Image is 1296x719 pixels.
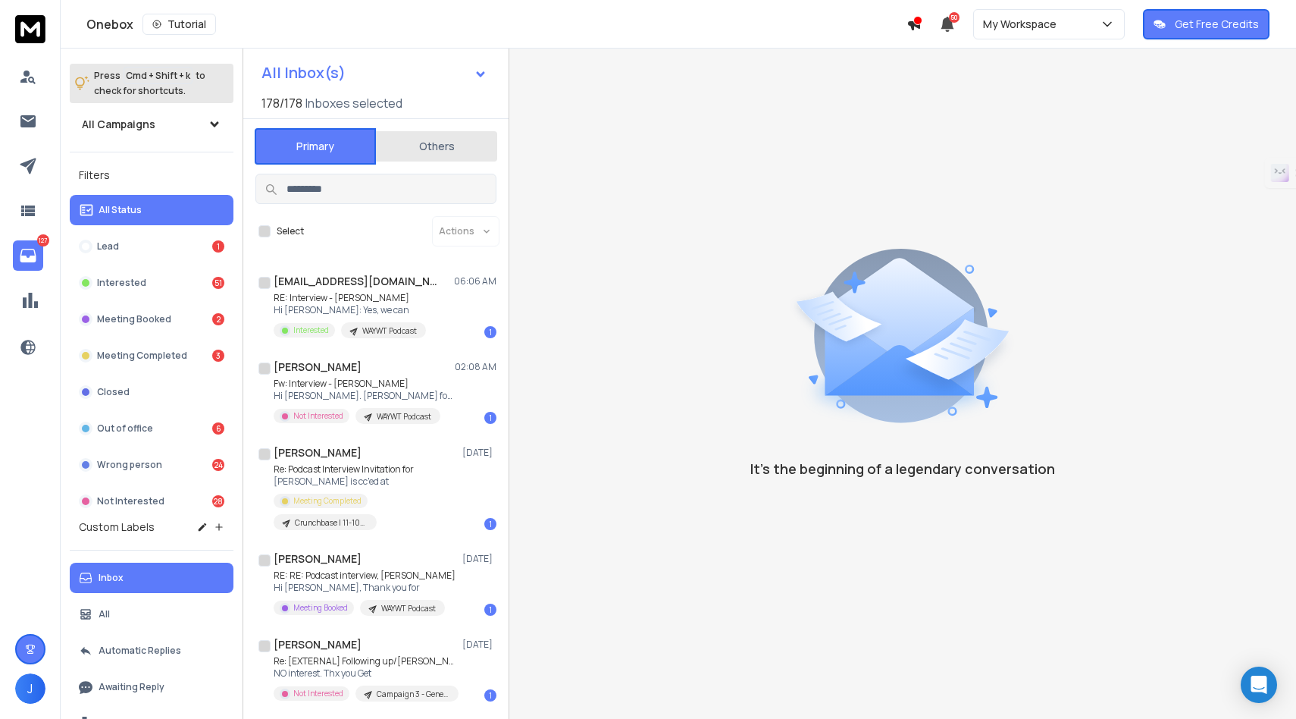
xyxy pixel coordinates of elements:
[274,292,426,304] p: RE: Interview - [PERSON_NAME]
[212,459,224,471] div: 24
[97,313,171,325] p: Meeting Booked
[212,313,224,325] div: 2
[86,14,906,35] div: Onebox
[376,130,497,163] button: Others
[274,390,455,402] p: Hi [PERSON_NAME]. [PERSON_NAME] forwarded your
[94,68,205,99] p: Press to check for shortcuts.
[261,94,302,112] span: 178 / 178
[15,673,45,704] button: J
[212,422,224,435] div: 6
[124,67,193,84] span: Cmd + Shift + k
[97,422,153,435] p: Out of office
[70,486,233,516] button: Not Interested28
[97,386,130,398] p: Closed
[274,274,440,289] h1: [EMAIL_ADDRESS][DOMAIN_NAME]
[97,277,146,289] p: Interested
[293,410,343,422] p: Not Interested
[99,645,181,657] p: Automatic Replies
[381,603,436,614] p: WAYWT Podcast
[274,359,362,375] h1: [PERSON_NAME]
[484,412,496,424] div: 1
[293,688,343,699] p: Not Interested
[274,378,455,390] p: Fw: Interview - [PERSON_NAME]
[70,304,233,334] button: Meeting Booked2
[70,109,233,140] button: All Campaigns
[462,447,496,459] p: [DATE]
[274,463,455,476] p: Re: Podcast Interview Invitation for
[212,495,224,507] div: 28
[484,604,496,616] div: 1
[750,458,1055,479] p: It’s the beginning of a legendary conversation
[274,551,362,567] h1: [PERSON_NAME]
[79,520,155,535] h3: Custom Labels
[255,128,376,165] button: Primary
[99,608,110,620] p: All
[261,65,346,80] h1: All Inbox(s)
[142,14,216,35] button: Tutorial
[99,204,142,216] p: All Status
[462,639,496,651] p: [DATE]
[484,689,496,702] div: 1
[277,225,304,237] label: Select
[99,572,124,584] p: Inbox
[70,413,233,444] button: Out of office6
[70,450,233,480] button: Wrong person24
[70,672,233,702] button: Awaiting Reply
[70,165,233,186] h3: Filters
[983,17,1063,32] p: My Workspace
[293,495,362,507] p: Meeting Completed
[462,553,496,565] p: [DATE]
[274,445,362,460] h1: [PERSON_NAME]
[454,275,496,287] p: 06:06 AM
[212,277,224,289] div: 51
[274,476,455,488] p: [PERSON_NAME] is cc'ed at
[70,195,233,225] button: All Status
[295,517,368,529] p: Crunchbase | 11-100 | US Funded [DATE]-[DATE]
[274,637,362,652] h1: [PERSON_NAME]
[362,325,417,337] p: WAYWT Podcast
[70,599,233,630] button: All
[274,655,455,667] p: Re: [EXTERNAL] Following up/[PERSON_NAME]
[1143,9,1269,39] button: Get Free Credits
[70,341,233,371] button: Meeting Completed3
[305,94,402,112] h3: Inboxes selected
[212,240,224,253] div: 1
[1241,667,1277,703] div: Open Intercom Messenger
[70,377,233,407] button: Closed
[97,350,187,362] p: Meeting Completed
[274,582,455,594] p: Hi [PERSON_NAME], Thank you for
[70,231,233,262] button: Lead1
[99,681,164,693] p: Awaiting Reply
[13,240,43,271] a: 127
[484,518,496,530] div: 1
[212,350,224,362] div: 3
[97,240,119,253] p: Lead
[70,636,233,666] button: Automatic Replies
[37,234,49,246] p: 127
[274,667,455,680] p: NO interest. Thx you Get
[455,361,496,373] p: 02:08 AM
[82,117,155,132] h1: All Campaigns
[293,325,329,336] p: Interested
[293,602,348,614] p: Meeting Booked
[70,268,233,298] button: Interested51
[249,58,499,88] button: All Inbox(s)
[1175,17,1259,32] p: Get Free Credits
[377,689,449,700] p: Campaign 3 - General - [US_STATE]
[377,411,431,422] p: WAYWT Podcast
[97,459,162,471] p: Wrong person
[949,12,959,23] span: 50
[97,495,164,507] p: Not Interested
[274,304,426,316] p: Hi [PERSON_NAME]: Yes, we can
[484,326,496,338] div: 1
[274,570,455,582] p: RE: RE: Podcast interview, [PERSON_NAME]
[70,563,233,593] button: Inbox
